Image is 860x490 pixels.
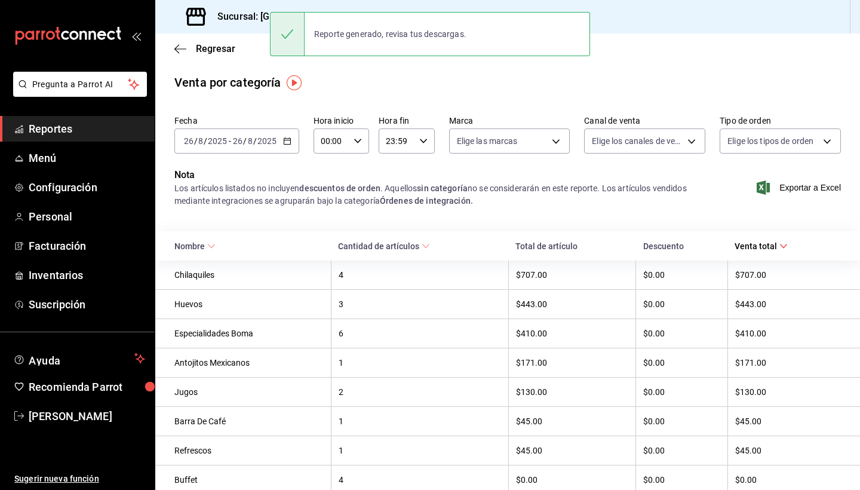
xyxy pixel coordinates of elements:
[299,183,380,193] strong: descuentos de orden
[727,135,813,147] span: Elige los tipos de orden
[287,75,302,90] img: Tooltip marker
[735,270,841,280] div: $707.00
[643,329,720,338] div: $0.00
[643,270,720,280] div: $0.00
[29,379,145,395] span: Recomienda Parrot
[339,299,501,309] div: 3
[338,241,430,251] span: Cantidad de artículos
[379,117,434,125] label: Hora fin
[13,72,147,97] button: Pregunta a Parrot AI
[339,416,501,426] div: 1
[643,446,720,455] div: $0.00
[183,136,194,146] input: --
[592,135,683,147] span: Elige los canales de venta
[380,196,473,206] strong: Órdenes de integración.
[339,329,501,338] div: 6
[174,168,705,182] p: Nota
[339,446,501,455] div: 1
[131,31,141,41] button: open_drawer_menu
[29,296,145,313] span: Suscripción
[257,136,277,146] input: ----
[29,238,145,254] span: Facturación
[208,10,560,24] h3: Sucursal: [GEOGRAPHIC_DATA] y [GEOGRAPHIC_DATA] ([GEOGRAPHIC_DATA])
[636,231,727,261] th: Descuento
[174,299,324,309] div: Huevos
[305,21,476,47] div: Reporte generado, revisa tus descargas.
[174,73,281,91] div: Venta por categoría
[735,387,841,397] div: $130.00
[516,329,628,338] div: $410.00
[516,299,628,309] div: $443.00
[174,416,324,426] div: Barra De Café
[174,387,324,397] div: Jugos
[516,446,628,455] div: $45.00
[508,231,635,261] th: Total de artículo
[174,358,324,367] div: Antojitos Mexicanos
[643,416,720,426] div: $0.00
[8,87,147,99] a: Pregunta a Parrot AI
[174,475,324,485] div: Buffet
[174,182,705,207] div: Los artículos listados no incluyen . Aquellos no se considerarán en este reporte. Los artículos v...
[339,475,501,485] div: 4
[735,358,841,367] div: $171.00
[735,241,788,251] span: Venta total
[643,358,720,367] div: $0.00
[194,136,198,146] span: /
[643,475,720,485] div: $0.00
[735,446,841,455] div: $45.00
[29,351,130,366] span: Ayuda
[516,358,628,367] div: $171.00
[243,136,247,146] span: /
[32,78,128,91] span: Pregunta a Parrot AI
[174,43,235,54] button: Regresar
[457,135,518,147] span: Elige las marcas
[174,446,324,455] div: Refrescos
[253,136,257,146] span: /
[14,473,145,485] span: Sugerir nueva función
[720,117,841,125] label: Tipo de orden
[339,270,501,280] div: 4
[735,329,841,338] div: $410.00
[29,179,145,195] span: Configuración
[229,136,231,146] span: -
[314,117,369,125] label: Hora inicio
[516,387,628,397] div: $130.00
[339,387,501,397] div: 2
[449,117,570,125] label: Marca
[196,43,235,54] span: Regresar
[29,267,145,283] span: Inventarios
[174,117,299,125] label: Fecha
[735,475,841,485] div: $0.00
[174,270,324,280] div: Chilaquiles
[339,358,501,367] div: 1
[174,241,216,251] span: Nombre
[174,329,324,338] div: Especialidades Boma
[247,136,253,146] input: --
[29,121,145,137] span: Reportes
[232,136,243,146] input: --
[643,299,720,309] div: $0.00
[207,136,228,146] input: ----
[516,270,628,280] div: $707.00
[584,117,705,125] label: Canal de venta
[29,150,145,166] span: Menú
[735,416,841,426] div: $45.00
[417,183,468,193] strong: sin categoría
[759,180,841,195] button: Exportar a Excel
[198,136,204,146] input: --
[735,299,841,309] div: $443.00
[29,209,145,225] span: Personal
[29,408,145,424] span: [PERSON_NAME]
[516,416,628,426] div: $45.00
[643,387,720,397] div: $0.00
[516,475,628,485] div: $0.00
[204,136,207,146] span: /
